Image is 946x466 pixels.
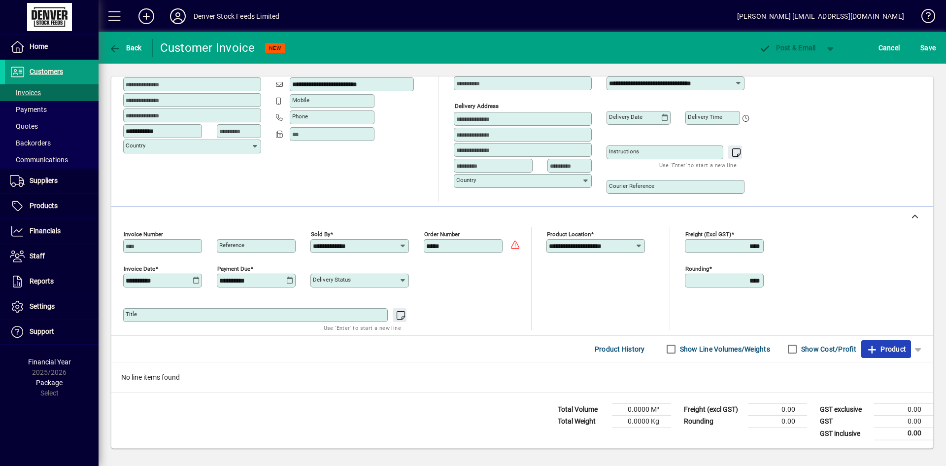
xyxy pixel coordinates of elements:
button: Product History [591,340,649,358]
span: Product History [595,341,645,357]
span: Payments [10,106,47,113]
mat-label: Product location [547,231,591,238]
td: 0.0000 M³ [612,404,671,416]
button: Back [106,39,144,57]
a: Staff [5,244,99,269]
mat-label: Country [126,142,145,149]
span: Reports [30,277,54,285]
span: Support [30,327,54,335]
a: Communications [5,151,99,168]
mat-label: Freight (excl GST) [685,231,731,238]
a: Financials [5,219,99,244]
a: Support [5,320,99,344]
a: Home [5,35,99,59]
a: Invoices [5,84,99,101]
span: Financials [30,227,61,235]
div: Customer Invoice [160,40,255,56]
label: Show Line Volumes/Weights [678,344,770,354]
span: Cancel [878,40,900,56]
div: Denver Stock Feeds Limited [194,8,280,24]
mat-hint: Use 'Enter' to start a new line [659,159,737,171]
mat-label: Courier Reference [609,182,654,189]
span: Quotes [10,122,38,130]
a: Reports [5,269,99,294]
a: Knowledge Base [914,2,934,34]
span: ost & Email [759,44,816,52]
mat-label: Order number [424,231,460,238]
mat-label: Mobile [292,97,309,104]
span: Staff [30,252,45,260]
td: 0.00 [874,404,933,416]
td: Rounding [679,416,748,428]
button: Profile [162,7,194,25]
td: GST exclusive [815,404,874,416]
mat-label: Rounding [685,265,709,272]
a: Backorders [5,135,99,151]
mat-label: Reference [219,242,244,249]
button: Product [861,340,911,358]
td: 0.00 [748,416,807,428]
mat-label: Invoice date [124,265,155,272]
span: Backorders [10,139,51,147]
mat-label: Delivery date [609,113,642,120]
mat-label: Delivery time [688,113,722,120]
span: P [776,44,780,52]
span: ave [920,40,936,56]
mat-label: Sold by [311,231,330,238]
span: Package [36,379,63,387]
a: Settings [5,294,99,319]
span: Suppliers [30,177,58,184]
a: Products [5,194,99,218]
span: Financial Year [28,358,71,366]
a: Suppliers [5,169,99,193]
span: Home [30,42,48,50]
span: NEW [269,45,281,51]
mat-label: Title [126,311,137,318]
button: Cancel [876,39,903,57]
td: 0.00 [748,404,807,416]
mat-label: Instructions [609,148,639,155]
app-page-header-button: Back [99,39,153,57]
td: GST inclusive [815,428,874,440]
mat-label: Payment due [217,265,250,272]
mat-label: Phone [292,113,308,120]
mat-hint: Use 'Enter' to start a new line [324,322,401,333]
button: Save [918,39,938,57]
span: Invoices [10,89,41,97]
a: Payments [5,101,99,118]
td: 0.00 [874,416,933,428]
mat-label: Invoice number [124,231,163,238]
td: 0.0000 Kg [612,416,671,428]
mat-label: Delivery status [313,276,351,283]
div: [PERSON_NAME] [EMAIL_ADDRESS][DOMAIN_NAME] [737,8,904,24]
label: Show Cost/Profit [799,344,856,354]
td: GST [815,416,874,428]
span: Product [866,341,906,357]
span: Communications [10,156,68,164]
a: Quotes [5,118,99,135]
td: Total Volume [553,404,612,416]
td: Total Weight [553,416,612,428]
button: Post & Email [754,39,821,57]
span: Customers [30,68,63,75]
td: Freight (excl GST) [679,404,748,416]
span: Products [30,202,58,210]
span: S [920,44,924,52]
button: Add [131,7,162,25]
span: Settings [30,302,55,310]
span: Back [109,44,142,52]
td: 0.00 [874,428,933,440]
mat-label: Country [456,177,476,183]
button: Copy to Delivery address [248,61,264,76]
div: No line items found [111,362,933,393]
